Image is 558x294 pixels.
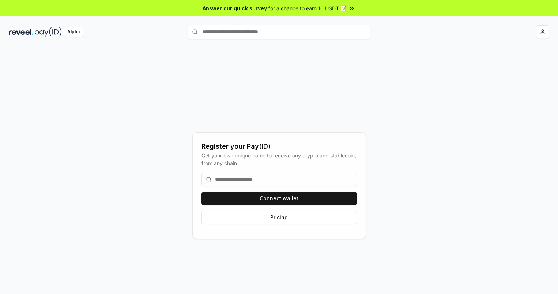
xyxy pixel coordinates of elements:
button: Connect wallet [201,192,357,205]
img: pay_id [35,27,62,37]
div: Get your own unique name to receive any crypto and stablecoin, from any chain [201,152,357,167]
span: for a chance to earn 10 USDT 📝 [268,4,347,12]
div: Register your Pay(ID) [201,141,357,152]
span: Answer our quick survey [203,4,267,12]
img: reveel_dark [9,27,33,37]
div: Alpha [63,27,84,37]
button: Pricing [201,211,357,224]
